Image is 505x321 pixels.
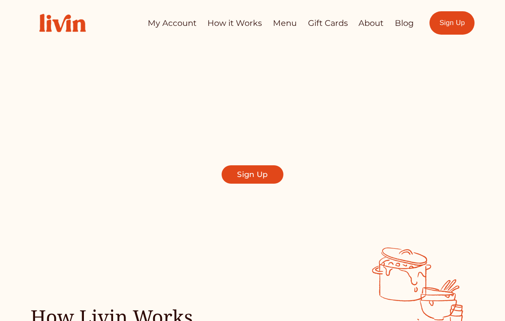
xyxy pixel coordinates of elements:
[395,15,414,31] a: Blog
[30,5,95,41] img: Livin
[222,165,283,184] a: Sign Up
[429,11,475,35] a: Sign Up
[99,71,406,106] span: Take Back Your Evenings
[125,120,380,154] span: Find a local chef who prepares customized, healthy meals in your kitchen
[359,15,384,31] a: About
[207,15,262,31] a: How it Works
[148,15,197,31] a: My Account
[308,15,348,31] a: Gift Cards
[273,15,297,31] a: Menu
